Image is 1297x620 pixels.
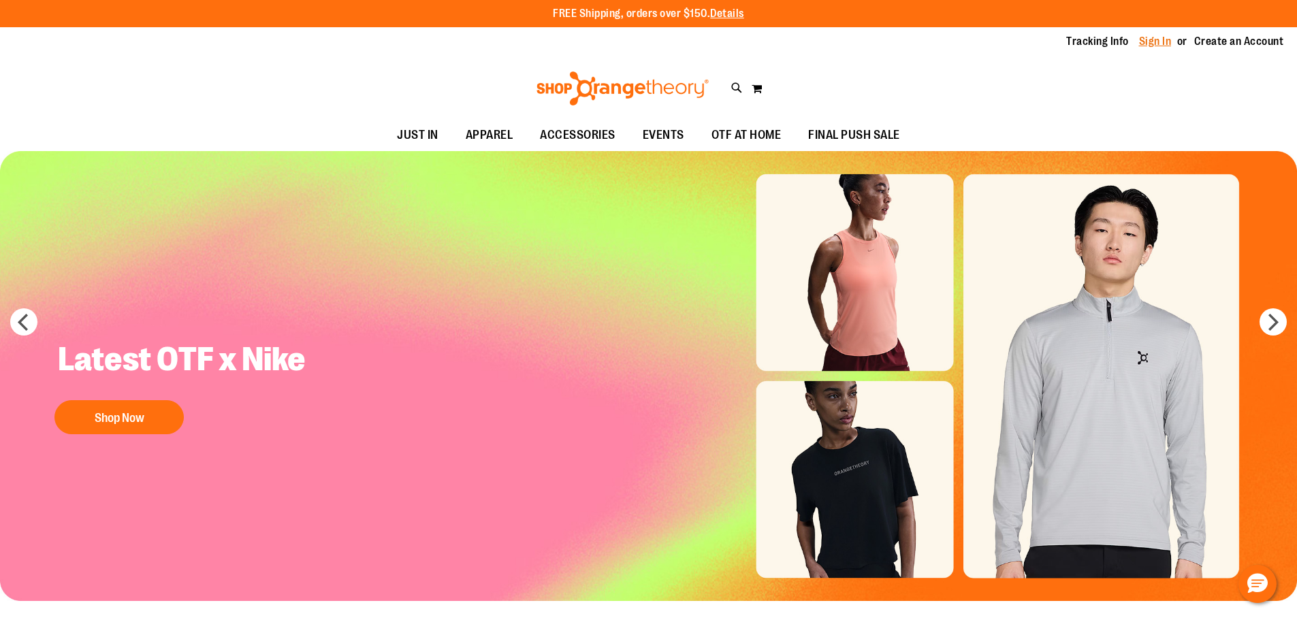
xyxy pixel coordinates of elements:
[808,120,900,150] span: FINAL PUSH SALE
[452,120,527,151] a: APPAREL
[710,7,744,20] a: Details
[711,120,782,150] span: OTF AT HOME
[698,120,795,151] a: OTF AT HOME
[1139,34,1172,49] a: Sign In
[553,6,744,22] p: FREE Shipping, orders over $150.
[1238,565,1277,603] button: Hello, have a question? Let’s chat.
[10,308,37,336] button: prev
[397,120,438,150] span: JUST IN
[540,120,615,150] span: ACCESSORIES
[54,400,184,434] button: Shop Now
[466,120,513,150] span: APPAREL
[48,329,330,441] a: Latest OTF x Nike Shop Now
[1066,34,1129,49] a: Tracking Info
[643,120,684,150] span: EVENTS
[795,120,914,151] a: FINAL PUSH SALE
[629,120,698,151] a: EVENTS
[534,71,711,105] img: Shop Orangetheory
[48,329,330,393] h2: Latest OTF x Nike
[1260,308,1287,336] button: next
[526,120,629,151] a: ACCESSORIES
[383,120,452,151] a: JUST IN
[1194,34,1284,49] a: Create an Account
